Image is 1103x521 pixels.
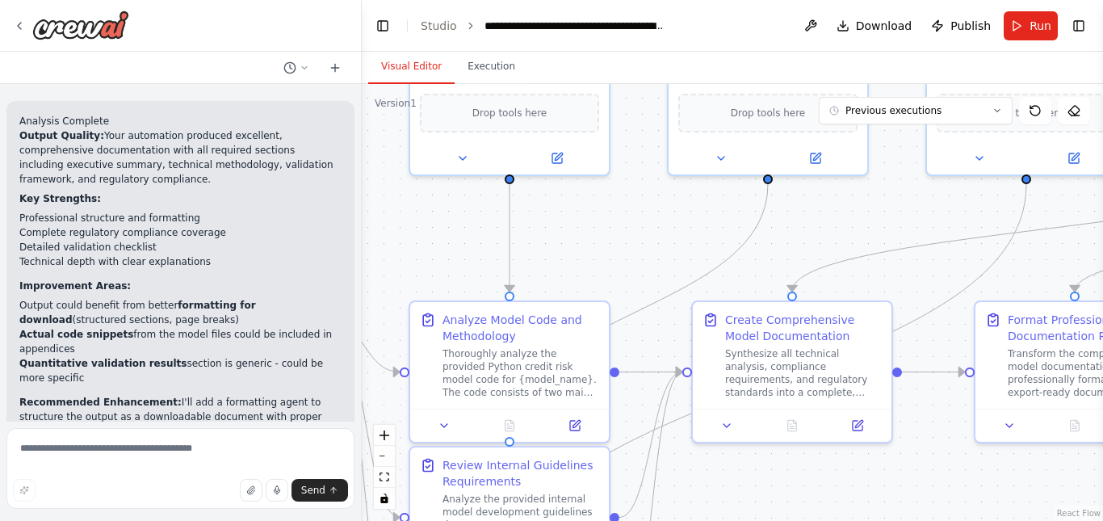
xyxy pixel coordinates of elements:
span: Send [301,484,325,497]
a: Studio [421,19,457,32]
div: Create Comprehensive Model DocumentationSynthesize all technical analysis, compliance requirement... [691,300,893,443]
div: Analyze Model Code and MethodologyThoroughly analyze the provided Python credit risk model code f... [409,300,610,443]
button: Upload files [240,479,262,502]
div: Review Internal Guidelines Requirements [442,457,599,489]
button: Execution [455,50,528,84]
button: Send [291,479,348,502]
button: No output available [476,416,544,435]
li: from the model files could be included in appendices [19,327,342,356]
g: Edge from 5291f3c8-a5d3-437d-9b94-34677bd0c92b to 40016c72-c71e-42f8-8847-05e4a718430e [902,364,965,380]
button: Click to speak your automation idea [266,479,288,502]
button: Previous executions [819,97,1013,124]
div: Thoroughly analyze the provided Python credit risk model code for {model_name}. The code consists... [442,347,599,399]
button: Run [1004,11,1058,40]
span: Previous executions [845,104,942,117]
button: Open in side panel [829,416,885,435]
strong: Key Strengths: [19,193,101,204]
g: Edge from a95207ef-c0cc-4435-932e-a1b35fd37d14 to 751aa20d-456d-4619-80ff-86ff2a931c46 [501,184,518,292]
li: Technical depth with clear explanations [19,254,342,269]
button: No output available [758,416,827,435]
div: Analyze Model Code and Methodology [442,312,599,344]
strong: formatting for download [19,300,256,326]
button: Start a new chat [322,58,348,78]
strong: Improvement Areas: [19,280,131,292]
p: I'll add a formatting agent to structure the output as a downloadable document with proper sectio... [19,395,342,439]
li: Detailed validation checklist [19,240,342,254]
img: Logo [32,11,129,40]
a: React Flow attribution [1057,509,1101,518]
span: Drop tools here [472,105,547,121]
div: React Flow controls [374,425,395,509]
button: Hide left sidebar [371,15,394,37]
span: Publish [950,18,991,34]
li: Output could benefit from better (structured sections, page breaks) [19,298,342,327]
p: Your automation produced excellent, comprehensive documentation with all required sections includ... [19,128,342,187]
button: Open in side panel [547,416,602,435]
button: fit view [374,467,395,488]
div: Create Comprehensive Model Documentation [725,312,882,344]
li: Complete regulatory compliance coverage [19,225,342,240]
span: Download [856,18,912,34]
div: Version 1 [375,97,417,110]
button: Show right sidebar [1067,15,1090,37]
li: section is generic - could be more specific [19,356,342,385]
button: zoom out [374,446,395,467]
strong: Quantitative validation results [19,358,187,369]
button: Open in side panel [511,149,602,168]
button: Open in side panel [770,149,861,168]
button: Switch to previous chat [277,58,316,78]
button: toggle interactivity [374,488,395,509]
button: Improve this prompt [13,479,36,502]
button: Download [830,11,919,40]
g: Edge from d480f094-0156-493f-9b4d-b959a73c6a87 to 2860625d-ca0d-48c0-95ec-57d6d7438134 [501,184,776,437]
span: Drop tools here [731,105,806,121]
nav: breadcrumb [421,18,666,34]
g: Edge from triggers to 751aa20d-456d-4619-80ff-86ff2a931c46 [330,313,400,380]
div: Synthesize all technical analysis, compliance requirements, and regulatory standards into a compl... [725,347,882,399]
g: Edge from 751aa20d-456d-4619-80ff-86ff2a931c46 to 5291f3c8-a5d3-437d-9b94-34677bd0c92b [619,364,682,380]
button: zoom in [374,425,395,446]
h2: Analysis Complete [19,114,342,128]
strong: Recommended Enhancement: [19,397,182,408]
strong: Actual code snippets [19,329,133,340]
button: Publish [925,11,997,40]
button: Visual Editor [368,50,455,84]
li: Professional structure and formatting [19,211,342,225]
span: Run [1030,18,1051,34]
strong: Output Quality: [19,130,104,141]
